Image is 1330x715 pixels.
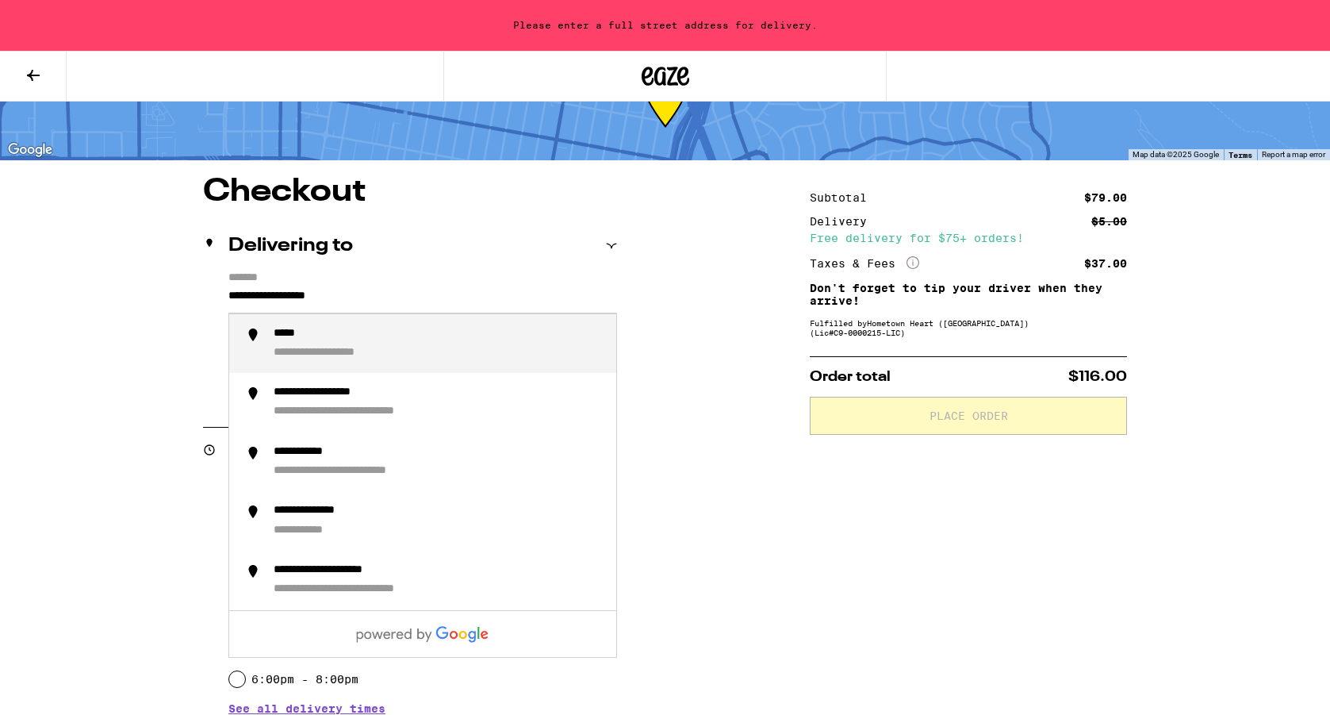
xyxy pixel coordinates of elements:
[228,236,353,256] h2: Delivering to
[1084,258,1127,269] div: $37.00
[810,256,919,271] div: Taxes & Fees
[4,140,56,160] img: Google
[203,176,617,208] h1: Checkout
[1068,370,1127,384] span: $116.00
[1084,192,1127,203] div: $79.00
[1133,150,1219,159] span: Map data ©2025 Google
[1091,216,1127,227] div: $5.00
[4,140,56,160] a: Open this area in Google Maps (opens a new window)
[251,673,358,686] label: 6:00pm - 8:00pm
[929,410,1008,421] span: Place Order
[10,11,114,24] span: Hi. Need any help?
[810,397,1127,435] button: Place Order
[810,233,1127,244] div: Free delivery for $75+ orders!
[810,318,1127,337] div: Fulfilled by Hometown Heart ([GEOGRAPHIC_DATA]) (Lic# C9-0000215-LIC )
[810,216,878,227] div: Delivery
[810,192,878,203] div: Subtotal
[1228,150,1252,160] a: Terms
[810,370,891,384] span: Order total
[1262,150,1325,159] a: Report a map error
[228,703,385,714] button: See all delivery times
[810,282,1127,307] p: Don't forget to tip your driver when they arrive!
